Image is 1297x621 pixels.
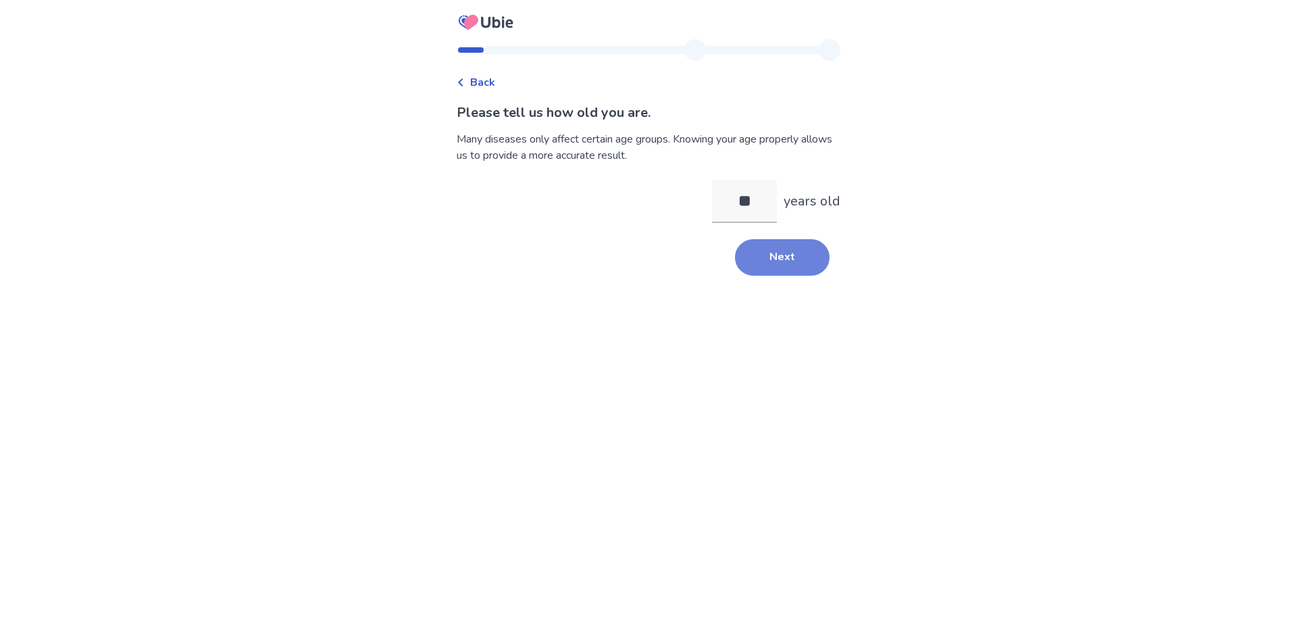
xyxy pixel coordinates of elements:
div: Many diseases only affect certain age groups. Knowing your age properly allows us to provide a mo... [457,131,840,164]
p: Please tell us how old you are. [457,103,840,123]
span: Back [470,74,495,91]
button: Next [735,239,830,276]
input: years old [712,180,777,223]
p: years old [784,191,840,212]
